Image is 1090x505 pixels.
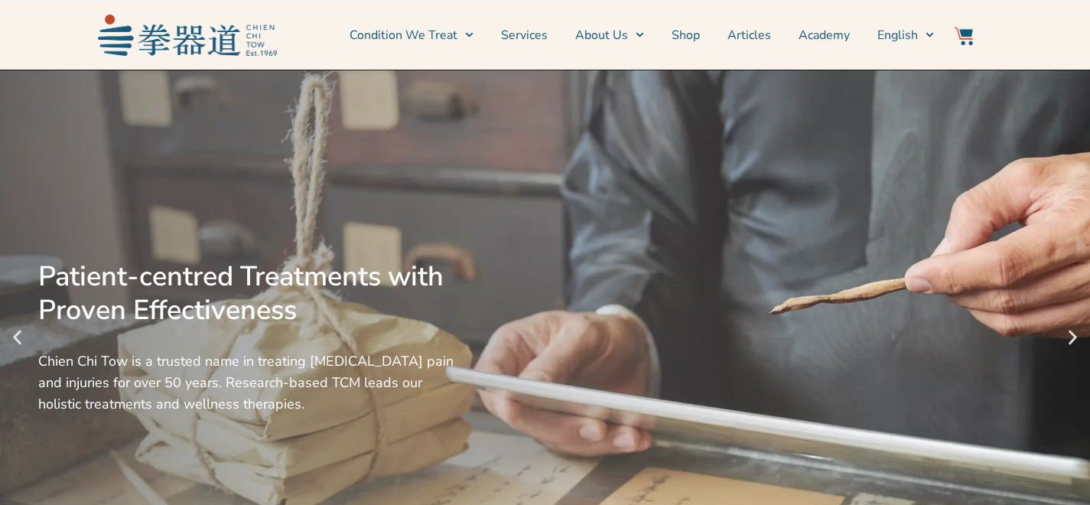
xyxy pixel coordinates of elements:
nav: Menu [285,16,935,54]
img: Website Icon-03 [955,27,973,45]
div: Next slide [1063,328,1082,347]
a: Academy [799,16,850,54]
a: Services [501,16,548,54]
div: Previous slide [8,328,27,347]
span: English [877,26,918,44]
a: Condition We Treat [350,16,473,54]
div: Patient-centred Treatments with Proven Effectiveness [38,260,454,327]
a: Articles [727,16,771,54]
a: Switch to English [877,16,934,54]
a: About Us [575,16,644,54]
a: Shop [672,16,700,54]
div: Chien Chi Tow is a trusted name in treating [MEDICAL_DATA] pain and injuries for over 50 years. R... [38,350,454,415]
